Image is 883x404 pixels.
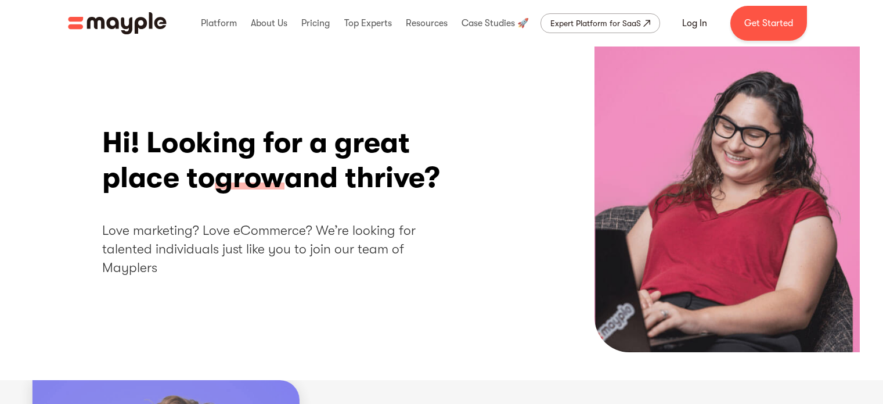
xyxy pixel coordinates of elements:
[550,16,641,30] div: Expert Platform for SaaS
[215,160,284,196] span: grow
[68,12,167,34] img: Mayple logo
[540,13,660,33] a: Expert Platform for SaaS
[730,6,807,41] a: Get Started
[102,221,456,278] h2: Love marketing? Love eCommerce? We’re looking for talented individuals just like you to join our ...
[68,12,167,34] a: home
[198,5,240,42] div: Platform
[668,9,721,37] a: Log In
[102,126,456,195] h1: Hi! Looking for a great place to and thrive?
[248,5,290,42] div: About Us
[298,5,333,42] div: Pricing
[341,5,395,42] div: Top Experts
[403,5,450,42] div: Resources
[594,47,860,352] img: Hi! Looking for a great place to grow and thrive?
